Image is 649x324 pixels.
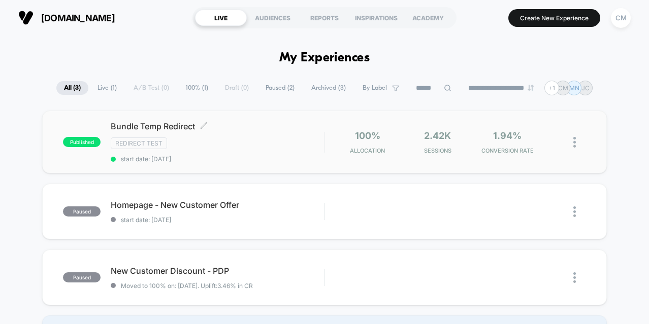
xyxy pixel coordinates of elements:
[569,84,579,92] p: MN
[475,147,540,154] span: CONVERSION RATE
[402,10,454,26] div: ACADEMY
[18,10,34,25] img: Visually logo
[581,84,590,92] p: JC
[493,130,522,141] span: 1.94%
[508,9,600,27] button: Create New Experience
[63,206,101,217] span: paused
[90,81,124,95] span: Live ( 1 )
[573,137,576,148] img: close
[350,10,402,26] div: INSPIRATIONS
[111,266,324,276] span: New Customer Discount - PDP
[56,81,88,95] span: All ( 3 )
[121,282,253,290] span: Moved to 100% on: [DATE] . Uplift: 3.46% in CR
[258,81,302,95] span: Paused ( 2 )
[279,51,370,65] h1: My Experiences
[558,84,568,92] p: CM
[405,147,470,154] span: Sessions
[299,10,350,26] div: REPORTS
[111,137,167,149] span: Redirect Test
[304,81,353,95] span: Archived ( 3 )
[363,84,387,92] span: By Label
[611,8,631,28] div: CM
[111,200,324,210] span: Homepage - New Customer Offer
[608,8,634,28] button: CM
[41,13,115,23] span: [DOMAIN_NAME]
[111,155,324,163] span: start date: [DATE]
[111,216,324,224] span: start date: [DATE]
[15,10,118,26] button: [DOMAIN_NAME]
[424,130,451,141] span: 2.42k
[350,147,385,154] span: Allocation
[528,85,534,91] img: end
[178,81,216,95] span: 100% ( 1 )
[63,137,101,147] span: published
[355,130,380,141] span: 100%
[247,10,299,26] div: AUDIENCES
[573,272,576,283] img: close
[111,121,324,131] span: Bundle Temp Redirect
[63,272,101,282] span: paused
[195,10,247,26] div: LIVE
[544,81,559,95] div: + 1
[573,206,576,217] img: close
